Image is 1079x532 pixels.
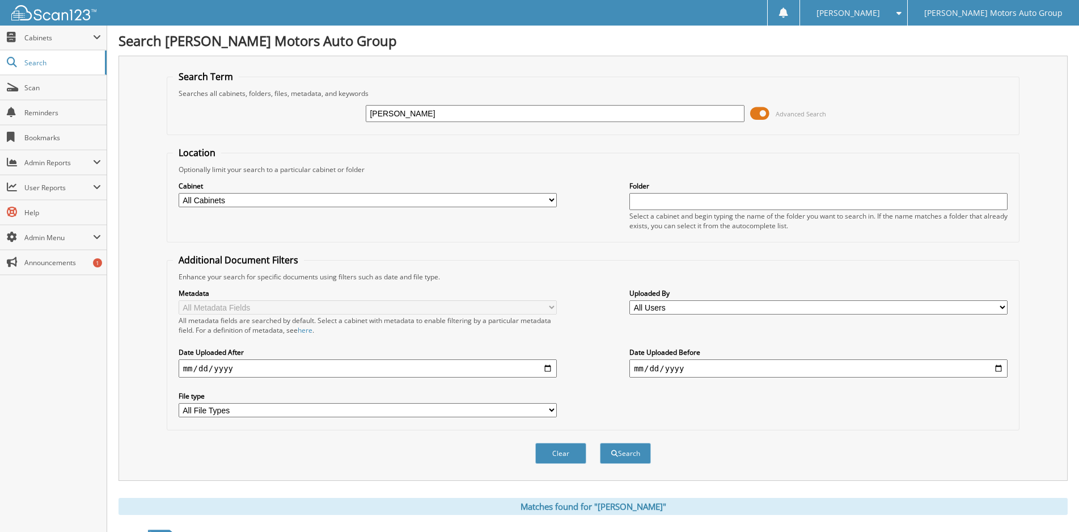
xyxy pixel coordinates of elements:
[816,10,880,16] span: [PERSON_NAME]
[173,165,1014,174] div: Optionally limit your search to a particular cabinet or folder
[24,208,101,217] span: Help
[179,316,557,335] div: All metadata fields are searched by default. Select a cabinet with metadata to enable filtering b...
[24,258,101,267] span: Announcements
[629,288,1008,298] label: Uploaded By
[173,70,239,83] legend: Search Term
[179,359,557,378] input: start
[629,359,1008,378] input: end
[119,498,1068,515] div: Matches found for "[PERSON_NAME]"
[24,83,101,93] span: Scan
[173,272,1014,282] div: Enhance your search for specific documents using filters such as date and file type.
[11,5,96,20] img: scan123-logo-white.svg
[24,183,93,192] span: User Reports
[24,158,93,167] span: Admin Reports
[93,258,102,267] div: 1
[179,347,557,357] label: Date Uploaded After
[24,58,99,68] span: Search
[776,110,826,118] span: Advanced Search
[179,391,557,401] label: File type
[600,443,651,464] button: Search
[629,347,1008,357] label: Date Uploaded Before
[173,89,1014,98] div: Searches all cabinets, folders, files, metadata, and keywords
[24,133,101,143] span: Bookmarks
[173,254,304,266] legend: Additional Document Filters
[535,443,586,464] button: Clear
[629,181,1008,191] label: Folder
[179,181,557,191] label: Cabinet
[179,288,557,298] label: Metadata
[24,108,101,118] span: Reminders
[24,33,93,43] span: Cabinets
[298,325,312,335] a: here
[119,31,1068,50] h1: Search [PERSON_NAME] Motors Auto Group
[629,211,1008,231] div: Select a cabinet and begin typing the name of the folder you want to search in. If the name match...
[24,233,93,242] span: Admin Menu
[924,10,1063,16] span: [PERSON_NAME] Motors Auto Group
[173,146,221,159] legend: Location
